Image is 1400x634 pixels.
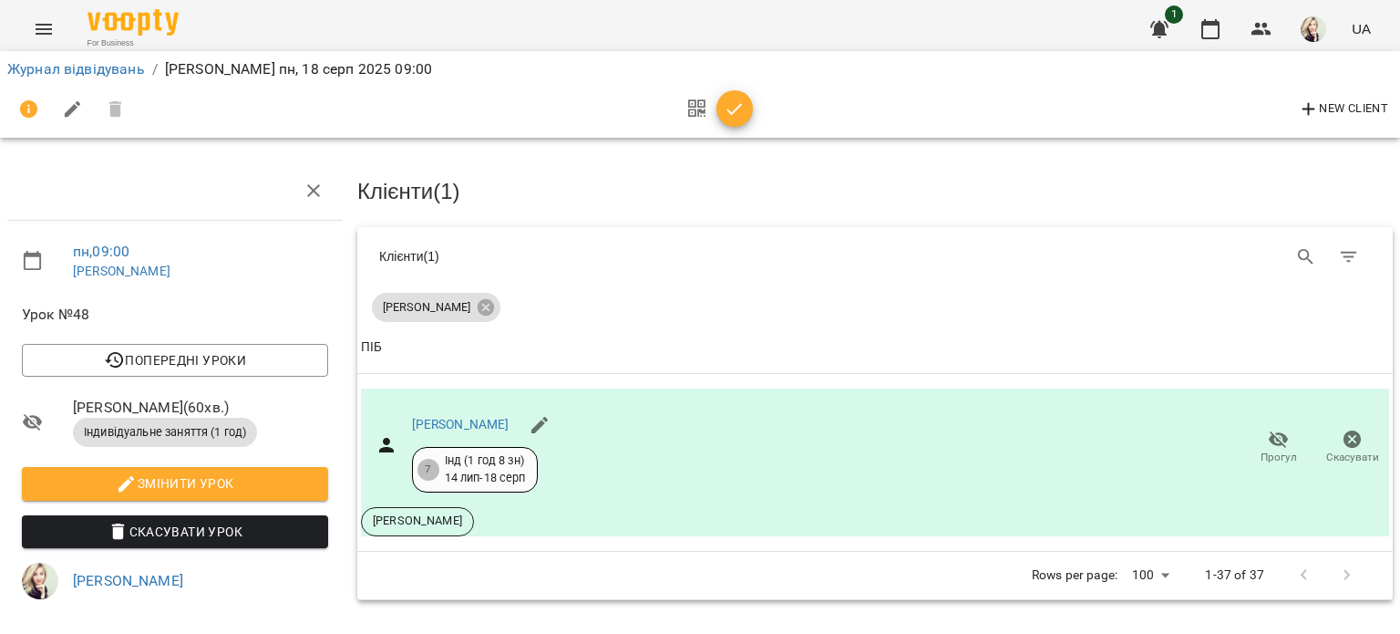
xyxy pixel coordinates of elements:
[1205,566,1263,585] p: 1-37 of 37
[417,459,439,481] div: 7
[87,37,179,49] span: For Business
[22,344,328,377] button: Попередні уроки
[22,7,66,51] button: Menu
[152,58,158,80] li: /
[73,572,183,589] a: [PERSON_NAME]
[361,337,1389,359] span: ПІБ
[1326,450,1379,465] span: Скасувати
[361,337,382,359] div: ПІБ
[22,304,328,326] span: Урок №48
[1125,562,1176,588] div: 100
[1344,12,1378,46] button: UA
[165,58,432,80] p: [PERSON_NAME] пн, 18 серп 2025 09:00
[87,9,179,36] img: Voopty Logo
[1301,16,1326,42] img: 6fca86356b8b7b137e504034cafa1ac1.jpg
[7,58,1393,80] nav: breadcrumb
[22,563,58,599] img: 6fca86356b8b7b137e504034cafa1ac1.jpg
[1352,19,1371,38] span: UA
[379,247,861,265] div: Клієнти ( 1 )
[36,473,314,494] span: Змінити урок
[7,60,145,78] a: Журнал відвідувань
[1315,422,1389,473] button: Скасувати
[1298,99,1388,120] span: New Client
[412,417,510,431] a: [PERSON_NAME]
[1261,450,1297,465] span: Прогул
[357,227,1393,286] div: Table Toolbar
[1165,5,1183,24] span: 1
[73,264,170,278] a: [PERSON_NAME]
[1032,566,1117,585] p: Rows per page:
[36,521,314,543] span: Скасувати Урок
[357,180,1393,203] h3: Клієнти ( 1 )
[73,424,257,441] span: Індивідуальне заняття (1 год)
[1241,422,1315,473] button: Прогул
[22,467,328,500] button: Змінити урок
[36,349,314,371] span: Попередні уроки
[1284,235,1328,279] button: Search
[362,513,473,529] span: [PERSON_NAME]
[73,243,129,260] a: пн , 09:00
[1293,95,1393,124] button: New Client
[445,452,526,486] div: Інд (1 год 8 зн) 14 лип - 18 серп
[1327,235,1371,279] button: Фільтр
[372,293,500,322] div: [PERSON_NAME]
[73,397,328,419] span: [PERSON_NAME] ( 60 хв. )
[22,515,328,548] button: Скасувати Урок
[372,299,481,316] span: [PERSON_NAME]
[361,337,382,359] div: Sort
